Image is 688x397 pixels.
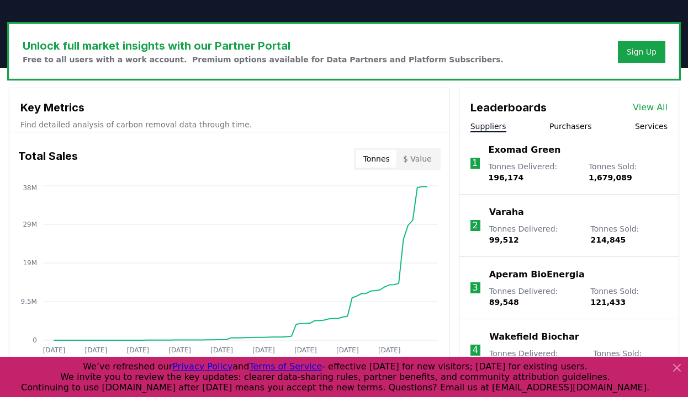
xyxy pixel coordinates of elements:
h3: Total Sales [18,148,78,170]
span: 121,433 [590,298,626,307]
p: Tonnes Sold : [589,161,668,183]
p: Tonnes Delivered : [489,286,580,308]
tspan: 38M [23,184,37,192]
button: Sign Up [618,41,665,63]
p: Tonnes Delivered : [489,223,580,245]
p: Find detailed analysis of carbon removal data through time. [20,119,438,130]
a: Wakefield Biochar [489,330,579,344]
tspan: [DATE] [43,346,66,354]
tspan: 9.5M [21,298,37,305]
p: Tonnes Delivered : [489,348,582,370]
h3: Leaderboards [470,99,547,116]
a: Sign Up [627,46,657,57]
tspan: [DATE] [336,346,359,354]
a: Aperam BioEnergia [489,268,585,281]
tspan: [DATE] [168,346,191,354]
button: Suppliers [470,121,506,132]
tspan: 19M [23,259,37,267]
span: 1,679,089 [589,173,632,182]
tspan: [DATE] [378,346,401,354]
button: Purchasers [549,121,592,132]
span: 99,512 [489,235,519,244]
a: View All [633,101,668,114]
p: Tonnes Sold : [590,286,668,308]
span: 89,548 [489,298,519,307]
p: 1 [472,157,478,170]
tspan: [DATE] [210,346,233,354]
a: Varaha [489,206,524,219]
span: 196,174 [489,173,524,182]
tspan: 0 [33,336,37,344]
tspan: [DATE] [85,346,108,354]
tspan: [DATE] [294,346,317,354]
p: Tonnes Delivered : [489,161,578,183]
p: Tonnes Sold : [590,223,668,245]
p: 3 [473,281,478,294]
tspan: [DATE] [127,346,150,354]
tspan: 29M [23,221,37,228]
button: $ Value [396,150,438,168]
tspan: [DATE] [252,346,275,354]
button: Services [635,121,668,132]
button: Tonnes [356,150,396,168]
h3: Key Metrics [20,99,438,116]
p: 2 [473,219,478,232]
span: 214,845 [590,235,626,244]
p: 4 [473,344,478,357]
p: Free to all users with a work account. Premium options available for Data Partners and Platform S... [23,54,504,65]
h3: Unlock full market insights with our Partner Portal [23,37,504,54]
p: Tonnes Sold : [594,348,668,370]
a: Exomad Green [489,143,561,157]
